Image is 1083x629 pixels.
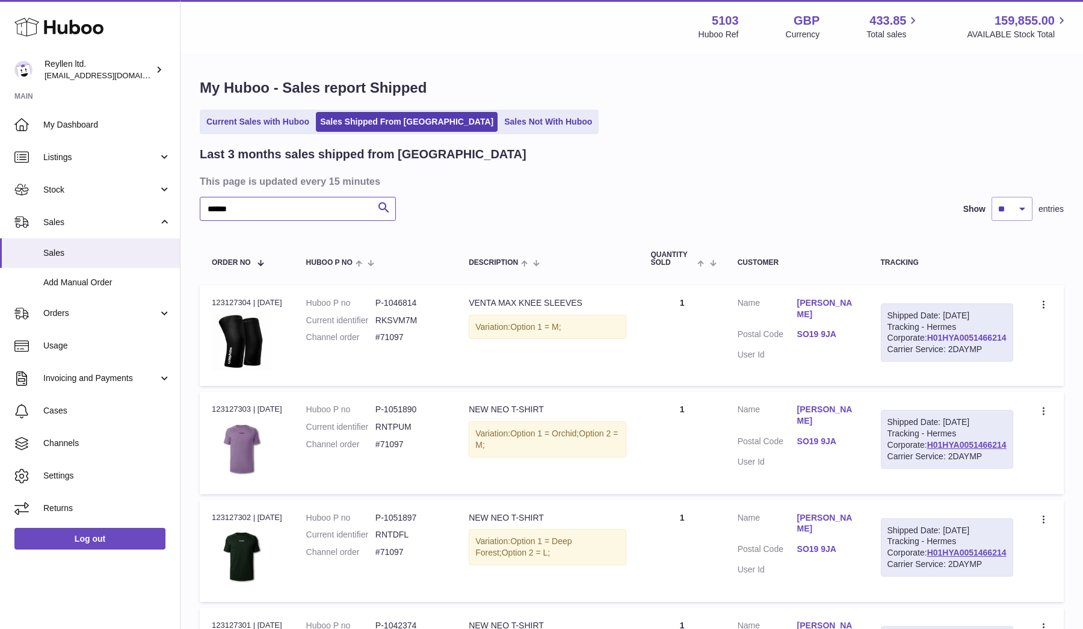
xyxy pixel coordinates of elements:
span: Channels [43,438,171,449]
span: Option 2 = M; [475,429,618,450]
span: Option 1 = M; [510,322,561,332]
span: AVAILABLE Stock Total [967,29,1069,40]
dt: User Id [738,349,797,361]
dt: Huboo P no [306,512,375,524]
div: Variation: [469,315,626,339]
a: Sales Shipped From [GEOGRAPHIC_DATA] [316,112,498,132]
div: Shipped Date: [DATE] [887,417,1007,428]
div: Currency [786,29,820,40]
dt: User Id [738,564,797,575]
label: Show [963,203,986,215]
dd: RNTPUM [375,421,445,433]
span: Quantity Sold [650,251,694,267]
span: Description [469,259,518,267]
span: Option 2 = L; [502,548,551,557]
dt: Current identifier [306,421,375,433]
dd: RNTDFL [375,529,445,541]
div: Shipped Date: [DATE] [887,310,1007,321]
div: Tracking - Hermes Corporate: [881,410,1013,469]
span: Listings [43,152,158,163]
a: [PERSON_NAME] [797,297,857,320]
span: Usage [43,340,171,352]
dt: Channel order [306,332,375,343]
img: 51031752483187.jpg [212,419,272,479]
td: 1 [638,392,725,494]
span: Add Manual Order [43,277,171,288]
div: 123127304 | [DATE] [212,297,282,308]
span: Sales [43,247,171,259]
div: Tracking - Hermes Corporate: [881,303,1013,362]
span: Orders [43,308,158,319]
img: reyllen@reyllen.com [14,61,32,79]
div: 123127302 | [DATE] [212,512,282,523]
h2: Last 3 months sales shipped from [GEOGRAPHIC_DATA] [200,146,526,163]
dt: Huboo P no [306,297,375,309]
a: [PERSON_NAME] [797,404,857,427]
dt: Postal Code [738,544,797,558]
span: Total sales [866,29,920,40]
strong: GBP [794,13,819,29]
dd: P-1051897 [375,512,445,524]
strong: 5103 [712,13,739,29]
div: Huboo Ref [699,29,739,40]
span: Huboo P no [306,259,353,267]
dt: Channel order [306,547,375,558]
span: Order No [212,259,251,267]
span: Settings [43,470,171,482]
dt: Current identifier [306,315,375,326]
div: Reyllen ltd. [45,58,153,81]
div: Tracking [881,259,1013,267]
img: 51031752483070.jpg [212,527,272,587]
a: 433.85 Total sales [866,13,920,40]
a: SO19 9JA [797,329,857,340]
dt: Name [738,512,797,538]
dt: Channel order [306,439,375,450]
a: SO19 9JA [797,544,857,555]
a: [PERSON_NAME] [797,512,857,535]
td: 1 [638,500,725,602]
span: Stock [43,184,158,196]
div: Carrier Service: 2DAYMP [887,451,1007,462]
a: 159,855.00 AVAILABLE Stock Total [967,13,1069,40]
span: Cases [43,405,171,417]
dt: Name [738,404,797,430]
dt: User Id [738,456,797,468]
dd: #71097 [375,547,445,558]
dd: RKSVM7M [375,315,445,326]
a: Log out [14,528,165,550]
span: Option 1 = Deep Forest; [475,536,572,557]
dd: #71097 [375,439,445,450]
span: Invoicing and Payments [43,373,158,384]
td: 1 [638,285,725,386]
div: NEW NEO T-SHIRT [469,512,626,524]
div: Shipped Date: [DATE] [887,525,1007,536]
span: Sales [43,217,158,228]
span: Returns [43,503,171,514]
dd: #71097 [375,332,445,343]
div: Customer [738,259,857,267]
a: H01HYA0051466214 [927,440,1007,450]
div: Tracking - Hermes Corporate: [881,518,1013,577]
a: SO19 9JA [797,436,857,447]
span: My Dashboard [43,119,171,131]
h1: My Huboo - Sales report Shipped [200,78,1064,98]
div: Carrier Service: 2DAYMP [887,344,1007,355]
span: entries [1038,203,1064,215]
div: VENTA MAX KNEE SLEEVES [469,297,626,309]
h3: This page is updated every 15 minutes [200,175,1061,188]
span: Option 1 = Orchid; [510,429,579,438]
span: 433.85 [869,13,906,29]
span: [EMAIL_ADDRESS][DOMAIN_NAME] [45,70,177,80]
div: Carrier Service: 2DAYMP [887,559,1007,570]
div: Variation: [469,529,626,565]
img: 51031748968368.jpg [212,312,272,371]
a: Current Sales with Huboo [202,112,313,132]
dt: Name [738,297,797,323]
span: 159,855.00 [995,13,1055,29]
a: H01HYA0051466214 [927,333,1007,342]
div: Variation: [469,421,626,457]
a: Sales Not With Huboo [500,112,596,132]
dd: P-1051890 [375,404,445,415]
div: NEW NEO T-SHIRT [469,404,626,415]
a: H01HYA0051466214 [927,548,1007,557]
